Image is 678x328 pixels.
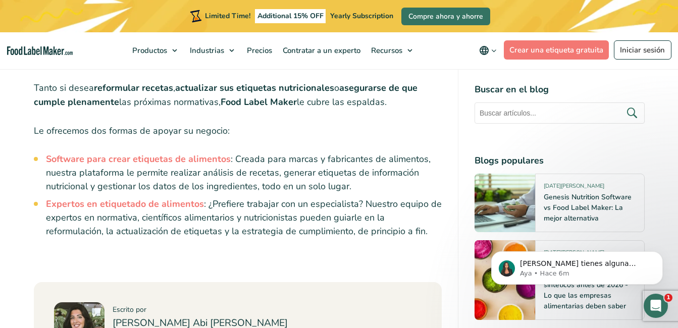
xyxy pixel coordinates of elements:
span: Industrias [187,45,225,56]
li: : ¿Prefiere trabajar con un especialista? Nuestro equipo de expertos en normativa, científicos al... [46,197,442,238]
span: Yearly Subscription [330,11,393,21]
input: Buscar artículos... [475,102,645,124]
a: Compre ahora y ahorre [401,8,490,25]
a: Recursos [366,32,418,69]
strong: reformular recetas [94,82,173,94]
span: [DATE][PERSON_NAME] [544,182,604,194]
p: Le ofrecemos dos formas de apoyar su negocio: [34,124,442,138]
span: Precios [244,45,273,56]
span: Limited Time! [205,11,250,21]
a: Precios [242,32,275,69]
a: Genesis Nutrition Software vs Food Label Maker: La mejor alternativa [544,192,632,223]
a: Industrias [185,32,239,69]
strong: Food Label Maker [221,96,297,108]
span: 1 [664,294,672,302]
iframe: Intercom notifications mensaje [476,230,678,301]
li: : Creada para marcas y fabricantes de alimentos, nuestra plataforma le permite realizar análisis ... [46,152,442,193]
span: Productos [129,45,168,56]
span: Recursos [368,45,403,56]
a: Expertos en etiquetado de alimentos [46,198,204,210]
a: Productos [127,32,182,69]
a: Crear una etiqueta gratuita [504,40,609,60]
iframe: Intercom live chat [644,294,668,318]
span: Additional 15% OFF [255,9,326,23]
span: Contratar a un experto [280,45,361,56]
h4: Buscar en el blog [475,83,645,96]
a: Contratar a un experto [278,32,363,69]
a: Software para crear etiquetas de alimentos [46,153,231,165]
h4: Blogs populares [475,154,645,168]
span: Escrito por [113,305,146,314]
p: Tanto si desea , o las próximas normativas, le cubre las espaldas. [34,81,442,110]
strong: actualizar sus etiquetas nutricionales [175,82,334,94]
a: Iniciar sesión [614,40,671,60]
